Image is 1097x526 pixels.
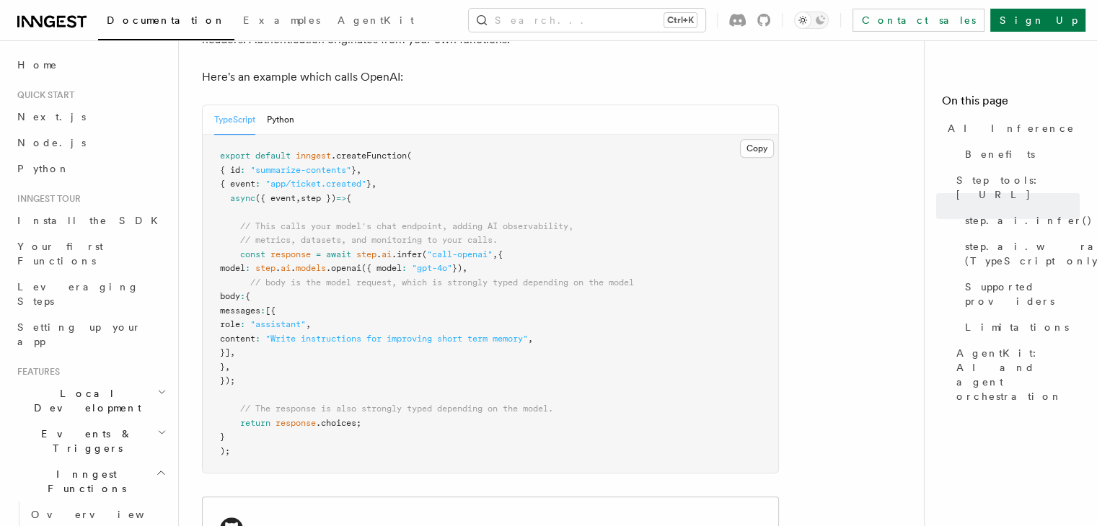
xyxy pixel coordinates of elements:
span: { [498,249,503,259]
span: AgentKit: AI and agent orchestration [956,346,1080,404]
button: Copy [740,139,774,158]
a: Sign Up [990,9,1085,32]
span: "assistant" [250,319,306,329]
a: Next.js [12,104,169,130]
span: response [270,249,311,259]
span: Inngest tour [12,193,81,205]
span: // metrics, datasets, and monitoring to your calls. [240,235,498,245]
span: AI Inference [948,121,1075,135]
span: Documentation [107,14,226,26]
span: , [225,362,230,372]
span: : [245,263,250,273]
span: AgentKit [338,14,414,26]
span: // This calls your model's chat endpoint, adding AI observability, [240,221,573,231]
span: default [255,151,291,161]
span: models [296,263,326,273]
span: Home [17,58,58,72]
span: [{ [265,306,276,316]
span: : [255,334,260,344]
span: { event [220,179,255,189]
span: async [230,193,255,203]
span: Node.js [17,137,86,148]
span: Limitations [965,320,1069,334]
span: }) [452,263,462,273]
span: Events & Triggers [12,427,157,455]
button: Inngest Functions [12,461,169,502]
span: . [276,263,281,273]
kbd: Ctrl+K [664,13,697,27]
span: "call-openai" [427,249,493,259]
span: , [296,193,301,203]
span: , [371,179,376,189]
a: Step tools: [URL] [951,167,1080,208]
span: "Write instructions for improving short term memory" [265,334,528,344]
span: Features [12,366,60,378]
span: } [366,179,371,189]
span: , [306,319,311,329]
span: : [255,179,260,189]
a: Install the SDK [12,208,169,233]
span: } [220,432,225,442]
span: "summarize-contents" [250,165,351,175]
span: } [351,165,356,175]
a: AI Inference [942,115,1080,141]
span: ai [382,249,392,259]
span: inngest [296,151,331,161]
span: Step tools: [URL] [956,173,1080,202]
button: Search...Ctrl+K [469,9,705,32]
span: // The response is also strongly typed depending on the model. [240,404,553,414]
span: step.ai.infer() [965,213,1093,228]
span: : [260,306,265,316]
a: Leveraging Steps [12,274,169,314]
span: .choices; [316,418,361,428]
a: Documentation [98,4,234,40]
a: Your first Functions [12,233,169,274]
a: Examples [234,4,329,39]
span: , [528,334,533,344]
span: export [220,151,250,161]
button: Events & Triggers [12,421,169,461]
a: AgentKit [329,4,423,39]
span: , [462,263,467,273]
span: .infer [392,249,422,259]
h4: On this page [942,92,1080,115]
span: response [276,418,316,428]
span: => [336,193,346,203]
span: ({ event [255,193,296,203]
span: body [220,291,240,301]
span: await [326,249,351,259]
span: Setting up your app [17,321,141,347]
span: : [240,319,245,329]
a: Supported providers [959,274,1080,314]
a: Node.js [12,130,169,156]
span: "gpt-4o" [412,263,452,273]
span: const [240,249,265,259]
span: Supported providers [965,280,1080,308]
span: "app/ticket.created" [265,179,366,189]
span: role [220,319,240,329]
span: Local Development [12,386,157,415]
span: Install the SDK [17,215,167,226]
span: }] [220,347,230,357]
span: Your first Functions [17,241,103,267]
span: ai [281,263,291,273]
span: ( [422,249,427,259]
span: ); [220,446,230,456]
a: step.ai.wrap() (TypeScript only) [959,233,1080,274]
a: Limitations [959,314,1080,340]
span: Benefits [965,147,1035,161]
span: , [493,249,498,259]
span: Python [17,163,70,174]
span: Inngest Functions [12,467,156,496]
span: step [255,263,276,273]
button: Local Development [12,380,169,421]
span: Quick start [12,89,74,101]
a: step.ai.infer() [959,208,1080,233]
span: = [316,249,321,259]
span: : [240,165,245,175]
span: . [376,249,382,259]
span: } [220,362,225,372]
button: Toggle dark mode [794,12,829,29]
span: content [220,334,255,344]
span: }); [220,375,235,385]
